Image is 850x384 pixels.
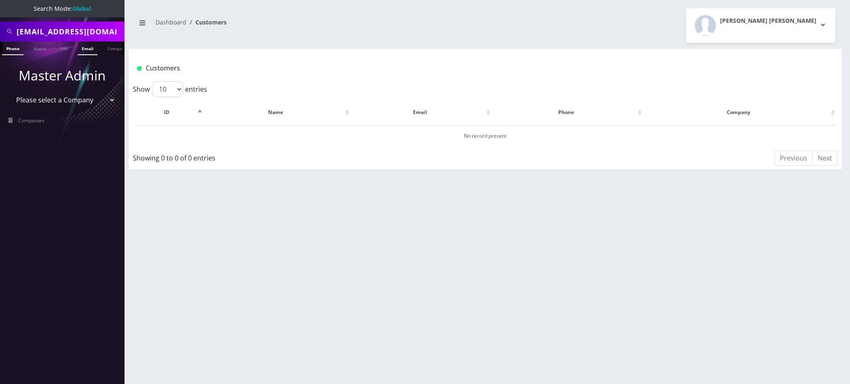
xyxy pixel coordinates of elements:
h1: Customers [137,64,715,72]
span: Search Mode: [34,5,91,12]
button: [PERSON_NAME] [PERSON_NAME] [686,8,835,43]
th: Email: activate to sort column ascending [352,100,492,124]
label: Show entries [133,81,207,97]
a: Next [812,151,838,166]
a: Email [78,41,98,55]
a: Company [103,41,131,54]
select: Showentries [152,81,183,97]
a: SIM [56,41,72,54]
nav: breadcrumb [135,14,479,37]
div: Showing 0 to 0 of 0 entries [133,150,420,163]
th: Company: activate to sort column ascending [645,100,837,124]
a: Dashboard [156,18,186,26]
input: Search All Companies [17,24,122,39]
th: Phone: activate to sort column ascending [493,100,644,124]
a: Name [29,41,50,54]
a: Previous [774,151,813,166]
th: ID: activate to sort column descending [134,100,204,124]
a: Phone [2,41,24,55]
li: Customers [186,18,227,27]
h2: [PERSON_NAME] [PERSON_NAME] [720,17,816,24]
span: Companies [18,117,44,124]
strong: Global [72,5,91,12]
th: Name: activate to sort column ascending [205,100,351,124]
td: No record present [134,125,837,146]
